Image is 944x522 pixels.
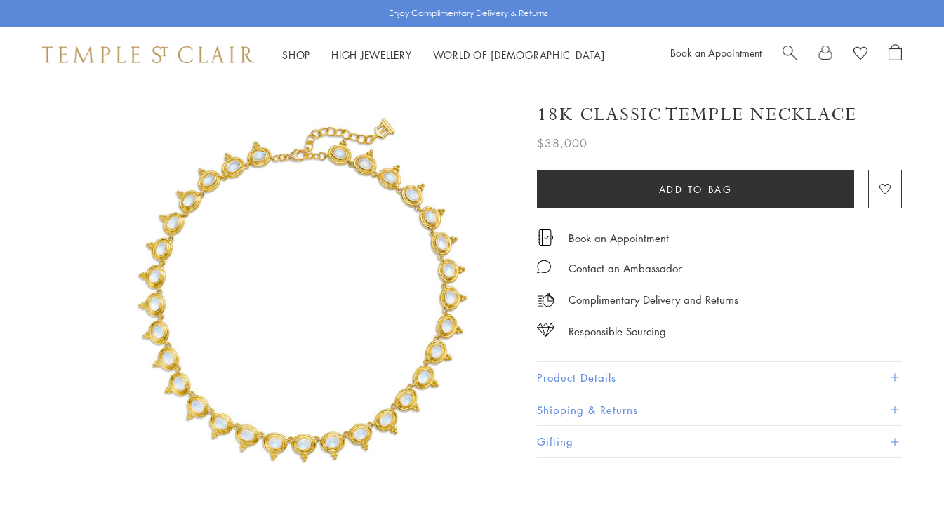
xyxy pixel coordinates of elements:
img: icon_appointment.svg [537,229,554,246]
h1: 18K Classic Temple Necklace [537,102,857,127]
a: Search [783,44,797,65]
button: Product Details [537,362,902,394]
button: Add to bag [537,170,854,208]
img: 18K Classic Temple Necklace [91,83,516,507]
p: Enjoy Complimentary Delivery & Returns [389,6,548,20]
nav: Main navigation [282,46,605,64]
a: High JewelleryHigh Jewellery [331,48,412,62]
div: Contact an Ambassador [569,260,682,277]
p: Complimentary Delivery and Returns [569,291,738,309]
div: Responsible Sourcing [569,323,666,340]
a: ShopShop [282,48,310,62]
a: View Wishlist [853,44,867,65]
img: Temple St. Clair [42,46,254,63]
button: Shipping & Returns [537,394,902,426]
a: Book an Appointment [670,46,762,60]
span: $38,000 [537,134,587,152]
span: Add to bag [659,182,733,197]
a: Book an Appointment [569,230,669,246]
a: World of [DEMOGRAPHIC_DATA]World of [DEMOGRAPHIC_DATA] [433,48,605,62]
img: icon_sourcing.svg [537,323,554,337]
a: Open Shopping Bag [889,44,902,65]
img: MessageIcon-01_2.svg [537,260,551,274]
button: Gifting [537,426,902,457]
img: icon_delivery.svg [537,291,554,309]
